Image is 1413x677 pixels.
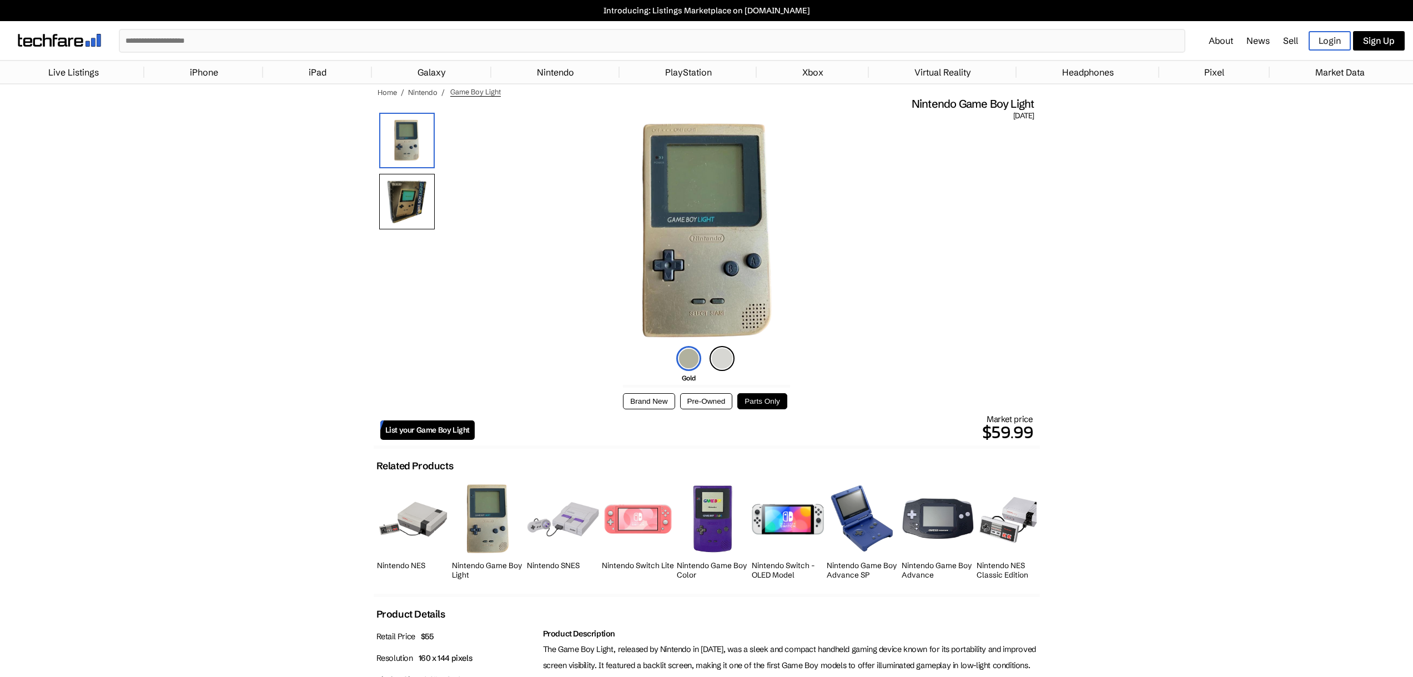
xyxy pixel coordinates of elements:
img: Nintendo Switch OLED Model [752,504,824,535]
a: Nintendo Game Boy Advance Nintendo Game Boy Advance [902,478,974,583]
span: Gold [682,374,695,382]
h2: Nintendo SNES [527,561,599,570]
img: gold-icon [676,346,701,371]
h2: Nintendo Switch - OLED Model [752,561,824,580]
a: Market Data [1310,61,1370,83]
h2: Nintendo Game Boy Advance [902,561,974,580]
a: News [1246,35,1270,46]
h2: Nintendo Game Boy Light [452,561,524,580]
span: 160 x 144 pixels [419,653,473,663]
p: Resolution [376,650,537,666]
a: List your Game Boy Light [380,420,475,440]
a: Nintendo Switch Lite Nintendo Switch Lite [602,478,674,583]
span: List your Game Boy Light [385,425,470,435]
a: Galaxy [412,61,451,83]
a: Headphones [1057,61,1119,83]
img: Nintendo NES [377,500,449,539]
h2: Nintendo Switch Lite [602,561,674,570]
h2: Nintendo NES [377,561,449,570]
p: Retail Price [376,629,537,645]
a: Nintendo Game Boy Color Nintendo Game Boy Color [677,478,749,583]
a: Nintendo [408,88,438,97]
img: Nintendo Switch Lite [602,503,674,536]
a: Nintendo Game Boy Advance SP Nintendo Game Boy Advance SP [827,478,899,583]
span: / [441,88,445,97]
h2: Product Description [543,629,1037,639]
span: Nintendo Game Boy Light [912,97,1034,111]
div: Market price [475,414,1033,445]
span: Game Boy Light [450,87,501,97]
h2: Product Details [376,608,445,620]
a: Nintendo NES Classic Edition Nintendo NES Classic Edition [977,478,1049,583]
a: PlayStation [660,61,717,83]
img: Nintendo NES Classic Edition [977,492,1049,546]
a: Home [378,88,397,97]
h2: Nintendo Game Boy Advance SP [827,561,899,580]
h2: Nintendo NES Classic Edition [977,561,1049,580]
a: Xbox [797,61,829,83]
img: Nintendo Game Boy Advance SP [827,484,898,555]
img: Nintendo Game Boy Light [638,121,775,343]
a: Nintendo SNES Nintendo SNES [527,478,599,583]
span: [DATE] [1013,111,1034,121]
a: Virtual Reality [909,61,977,83]
a: Nintendo Game Boy Light Nintendo Game Boy Light [452,478,524,583]
a: Login [1309,31,1351,51]
button: Parts Only [737,393,787,409]
img: Nintendo Game Boy Advance [902,498,974,540]
button: Brand New [623,393,675,409]
a: iPhone [184,61,224,83]
a: Sign Up [1353,31,1405,51]
a: About [1209,35,1233,46]
img: techfare logo [18,34,101,47]
img: Nintendo Game Boy Color [690,484,735,554]
a: iPad [303,61,332,83]
a: Live Listings [43,61,104,83]
span: $55 [421,631,434,641]
a: Nintendo [531,61,580,83]
p: $59.99 [475,419,1033,445]
img: silver-icon [710,346,735,371]
p: The Game Boy Light, released by Nintendo in [DATE], was a sleek and compact handheld gaming devic... [543,641,1037,674]
img: Nintendo Game Boy Light [379,113,435,168]
a: Nintendo Switch OLED Model Nintendo Switch - OLED Model [752,478,824,583]
span: / [401,88,404,97]
h2: Nintendo Game Boy Color [677,561,749,580]
img: Nintendo Game Boy Light [466,484,509,554]
a: Pixel [1199,61,1230,83]
img: Nintendo SNES [527,502,599,537]
a: Introducing: Listings Marketplace on [DOMAIN_NAME] [6,6,1407,16]
img: Box [379,174,435,229]
a: Nintendo NES Nintendo NES [377,478,449,583]
h2: Related Products [376,460,454,472]
button: Pre-Owned [680,393,733,409]
a: Sell [1283,35,1298,46]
